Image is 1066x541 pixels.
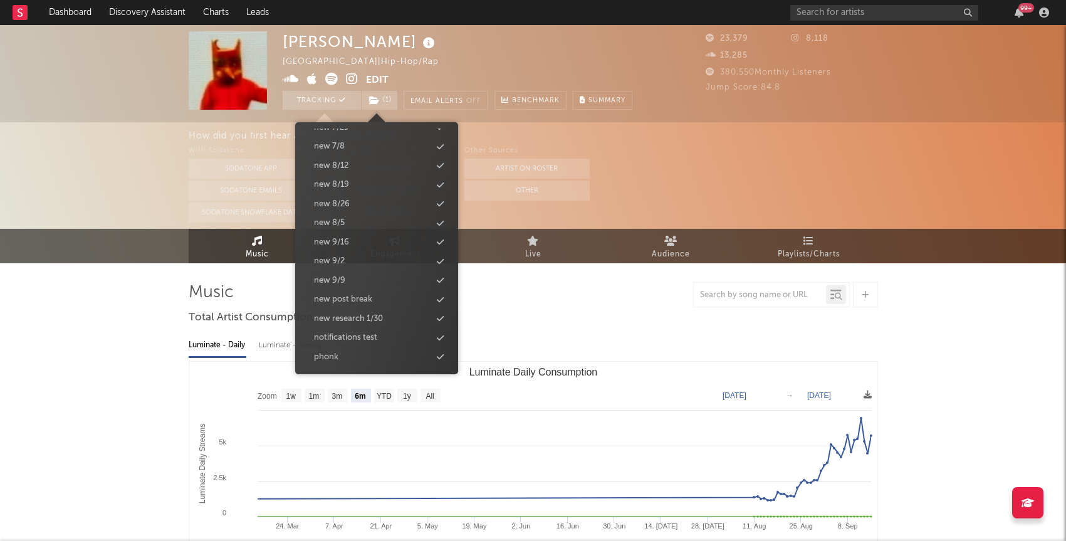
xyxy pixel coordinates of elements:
[314,179,349,191] div: new 8/19
[361,91,398,110] span: ( 1 )
[706,83,780,92] span: Jump Score: 84.8
[694,290,826,300] input: Search by song name or URL
[573,91,632,110] button: Summary
[602,229,740,263] a: Audience
[588,97,625,104] span: Summary
[792,34,828,43] span: 8,118
[314,293,372,306] div: new post break
[652,247,690,262] span: Audience
[370,522,392,530] text: 21. Apr
[525,247,541,262] span: Live
[464,229,602,263] a: Live
[259,335,325,356] div: Luminate - Weekly
[189,181,314,201] button: Sodatone Emails
[314,313,383,325] div: new research 1/30
[189,335,246,356] div: Luminate - Daily
[706,68,831,76] span: 380,550 Monthly Listeners
[283,55,468,70] div: [GEOGRAPHIC_DATA] | Hip-Hop/Rap
[603,522,625,530] text: 30. Jun
[246,247,269,262] span: Music
[314,217,345,229] div: new 8/5
[464,181,590,201] button: Other
[189,159,314,179] button: Sodatone App
[308,392,319,401] text: 1m
[790,5,978,21] input: Search for artists
[740,229,878,263] a: Playlists/Charts
[189,144,314,159] div: With Sodatone
[314,122,349,134] div: new 7/29
[276,522,300,530] text: 24. Mar
[469,367,597,377] text: Luminate Daily Consumption
[362,91,397,110] button: (1)
[314,255,345,268] div: new 9/2
[219,438,226,446] text: 5k
[213,474,226,481] text: 2.5k
[189,229,327,263] a: Music
[786,391,793,400] text: →
[366,73,389,88] button: Edit
[723,391,746,400] text: [DATE]
[807,391,831,400] text: [DATE]
[314,140,345,153] div: new 7/8
[511,522,530,530] text: 2. Jun
[325,522,343,530] text: 7. Apr
[706,51,748,60] span: 13,285
[189,202,314,223] button: Sodatone Snowflake Data
[466,98,481,105] em: Off
[417,522,438,530] text: 5. May
[743,522,766,530] text: 11. Aug
[464,144,590,159] div: Other Sources
[283,91,361,110] button: Tracking
[314,332,377,344] div: notifications test
[644,522,677,530] text: 14. [DATE]
[512,93,560,108] span: Benchmark
[314,236,349,249] div: new 9/16
[355,392,365,401] text: 6m
[314,160,348,172] div: new 8/12
[691,522,724,530] text: 28. [DATE]
[222,509,226,517] text: 0
[789,522,812,530] text: 25. Aug
[376,392,391,401] text: YTD
[314,351,338,364] div: phonk
[198,424,207,503] text: Luminate Daily Streams
[464,159,590,179] button: Artist on Roster
[403,392,411,401] text: 1y
[189,310,313,325] span: Total Artist Consumption
[1015,8,1023,18] button: 99+
[1018,3,1034,13] div: 99 +
[314,275,345,287] div: new 9/9
[556,522,578,530] text: 16. Jun
[706,34,748,43] span: 23,379
[286,392,296,401] text: 1w
[426,392,434,401] text: All
[258,392,277,401] text: Zoom
[462,522,487,530] text: 19. May
[314,198,350,211] div: new 8/26
[332,392,342,401] text: 3m
[778,247,840,262] span: Playlists/Charts
[837,522,857,530] text: 8. Sep
[283,31,438,52] div: [PERSON_NAME]
[404,91,488,110] button: Email AlertsOff
[494,91,567,110] a: Benchmark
